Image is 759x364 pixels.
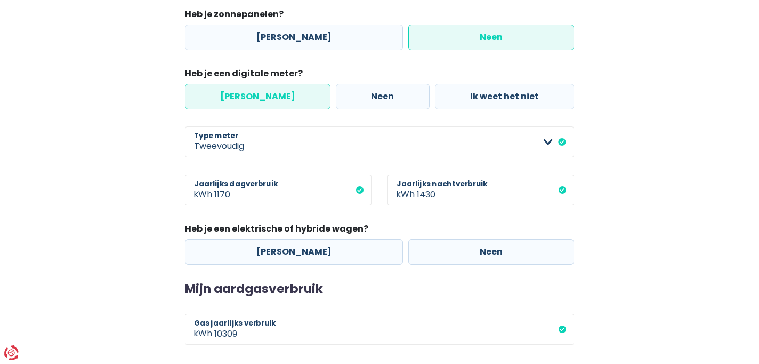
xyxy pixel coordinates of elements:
h2: Mijn aardgasverbruik [185,282,574,297]
span: kWh [387,175,417,205]
label: Neen [408,25,574,50]
legend: Heb je een elektrische of hybride wagen? [185,223,574,239]
label: [PERSON_NAME] [185,239,403,265]
label: [PERSON_NAME] [185,25,403,50]
span: kWh [185,175,214,205]
label: Neen [336,84,429,109]
label: [PERSON_NAME] [185,84,330,109]
span: kWh [185,314,214,345]
legend: Heb je een digitale meter? [185,67,574,84]
label: Neen [408,239,574,265]
legend: Heb je zonnepanelen? [185,8,574,25]
label: Ik weet het niet [435,84,574,109]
